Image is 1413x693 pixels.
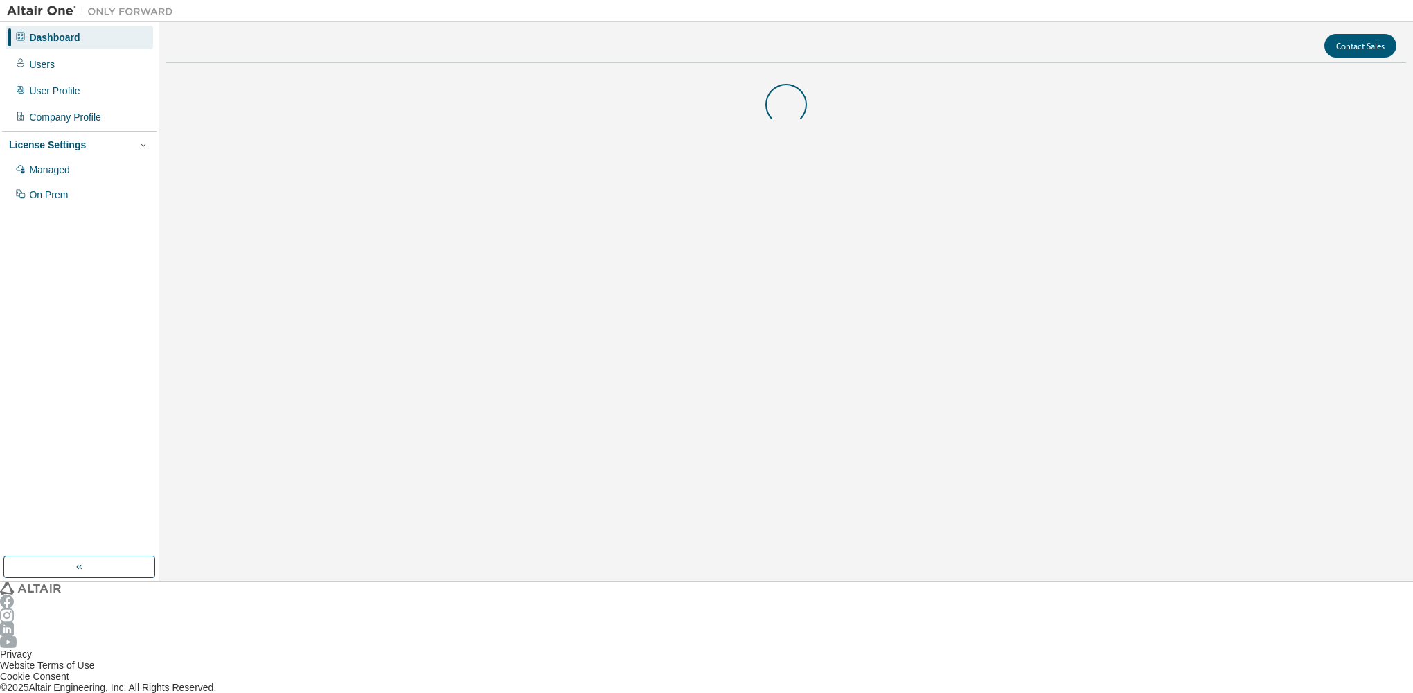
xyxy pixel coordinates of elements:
[1324,34,1396,58] button: Contact Sales
[29,32,80,43] div: Dashboard
[29,112,101,123] div: Company Profile
[29,164,69,175] div: Managed
[29,189,68,200] div: On Prem
[9,139,86,150] div: License Settings
[29,59,55,70] div: Users
[7,4,180,18] img: Altair One
[29,85,80,96] div: User Profile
